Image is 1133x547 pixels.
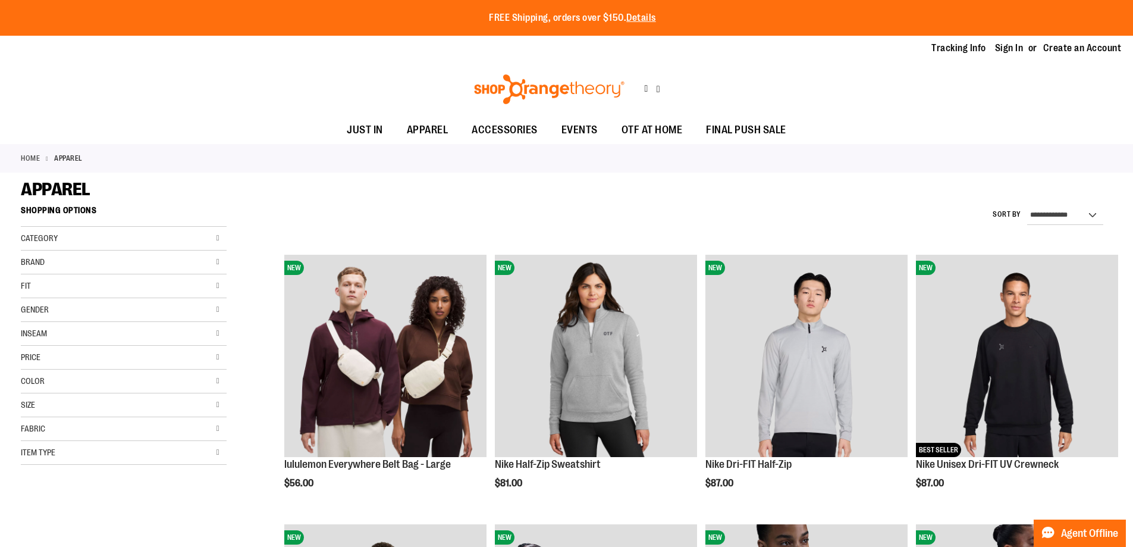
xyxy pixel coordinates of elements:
[21,329,47,338] span: Inseam
[1034,520,1126,547] button: Agent Offline
[284,530,304,545] span: NEW
[472,74,626,104] img: Shop Orangetheory
[21,298,227,322] div: Gender
[705,478,735,489] span: $87.00
[916,443,961,457] span: BEST SELLER
[916,530,936,545] span: NEW
[472,117,538,143] span: ACCESSORIES
[1061,528,1118,539] span: Agent Offline
[489,11,656,25] p: FREE Shipping, orders over $150.
[495,458,601,470] a: Nike Half-Zip Sweatshirt
[916,478,946,489] span: $87.00
[21,376,45,386] span: Color
[284,261,304,275] span: NEW
[21,179,90,199] span: APPAREL
[561,117,598,143] span: EVENTS
[610,117,695,144] a: OTF AT HOME
[705,255,908,459] a: Nike Dri-FIT Half-ZipNEW
[21,400,35,410] span: Size
[694,117,798,144] a: FINAL PUSH SALE
[705,255,908,457] img: Nike Dri-FIT Half-Zip
[550,117,610,144] a: EVENTS
[622,117,683,143] span: OTF AT HOME
[347,117,383,143] span: JUST IN
[21,346,227,370] div: Price
[21,153,40,164] a: Home
[993,210,1021,220] label: Sort By
[21,424,45,433] span: Fabric
[626,12,656,23] a: Details
[706,117,786,143] span: FINAL PUSH SALE
[489,249,703,519] div: product
[21,393,227,417] div: Size
[931,42,986,55] a: Tracking Info
[495,478,524,489] span: $81.00
[705,261,725,275] span: NEW
[21,448,55,457] span: Item Type
[395,117,460,143] a: APPAREL
[1043,42,1122,55] a: Create an Account
[21,352,40,362] span: Price
[916,255,1118,457] img: Nike Unisex Dri-FIT UV Crewneck
[460,117,550,144] a: ACCESSORIES
[21,227,227,251] div: Category
[21,281,31,290] span: Fit
[21,370,227,393] div: Color
[21,200,227,227] strong: Shopping Options
[54,153,83,164] strong: APPAREL
[284,478,315,489] span: $56.00
[495,261,514,275] span: NEW
[495,530,514,545] span: NEW
[495,255,697,459] a: Nike Half-Zip SweatshirtNEW
[284,458,451,470] a: lululemon Everywhere Belt Bag - Large
[705,530,725,545] span: NEW
[21,251,227,274] div: Brand
[705,458,792,470] a: Nike Dri-FIT Half-Zip
[21,257,45,267] span: Brand
[284,255,487,459] a: lululemon Everywhere Belt Bag - LargeNEW
[335,117,395,144] a: JUST IN
[495,255,697,457] img: Nike Half-Zip Sweatshirt
[278,249,492,519] div: product
[21,233,58,243] span: Category
[916,261,936,275] span: NEW
[407,117,448,143] span: APPAREL
[21,417,227,441] div: Fabric
[995,42,1024,55] a: Sign In
[21,322,227,346] div: Inseam
[916,255,1118,459] a: Nike Unisex Dri-FIT UV CrewneckNEWBEST SELLER
[21,274,227,298] div: Fit
[910,249,1124,519] div: product
[21,441,227,465] div: Item Type
[21,305,49,314] span: Gender
[916,458,1059,470] a: Nike Unisex Dri-FIT UV Crewneck
[284,255,487,457] img: lululemon Everywhere Belt Bag - Large
[699,249,914,519] div: product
